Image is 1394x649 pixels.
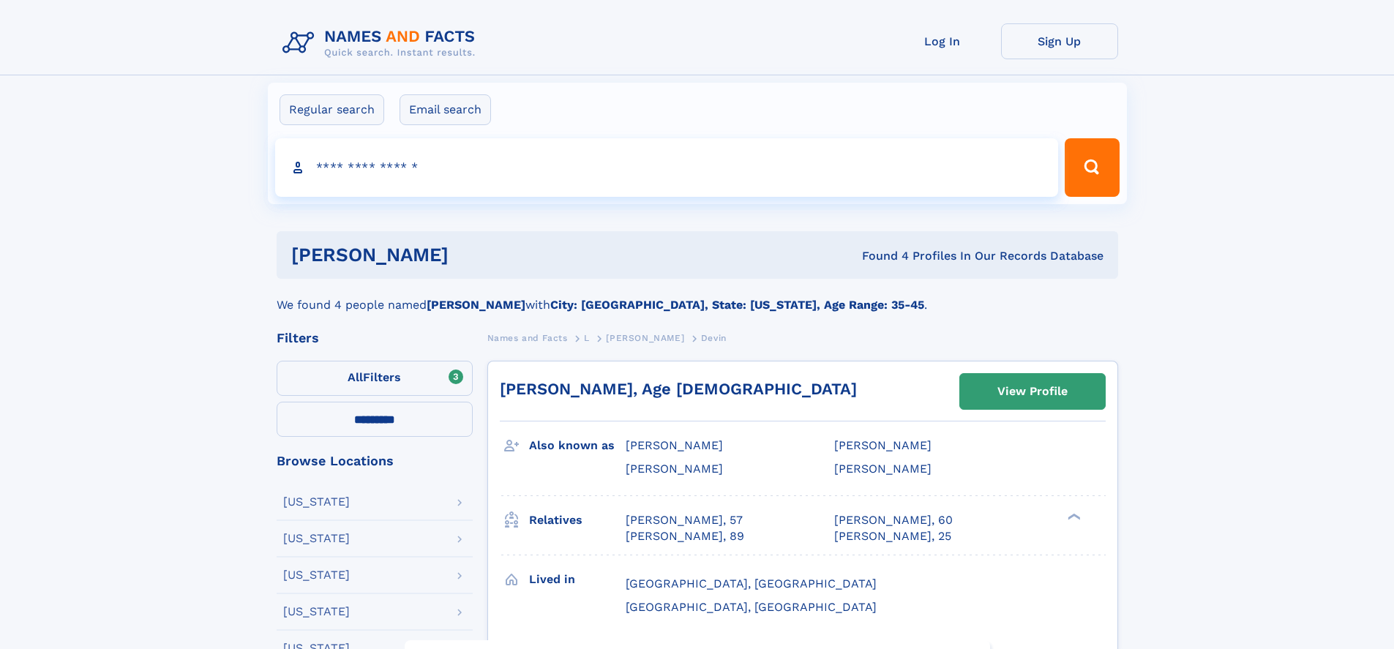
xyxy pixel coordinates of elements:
[1065,138,1119,197] button: Search Button
[277,279,1118,314] div: We found 4 people named with .
[884,23,1001,59] a: Log In
[606,329,684,347] a: [PERSON_NAME]
[701,333,727,343] span: Devin
[500,380,857,398] a: [PERSON_NAME], Age [DEMOGRAPHIC_DATA]
[348,370,363,384] span: All
[283,569,350,581] div: [US_STATE]
[283,496,350,508] div: [US_STATE]
[584,333,590,343] span: L
[291,246,656,264] h1: [PERSON_NAME]
[550,298,924,312] b: City: [GEOGRAPHIC_DATA], State: [US_STATE], Age Range: 35-45
[655,248,1103,264] div: Found 4 Profiles In Our Records Database
[626,600,877,614] span: [GEOGRAPHIC_DATA], [GEOGRAPHIC_DATA]
[1064,511,1082,521] div: ❯
[275,138,1059,197] input: search input
[529,508,626,533] h3: Relatives
[626,512,743,528] a: [PERSON_NAME], 57
[277,331,473,345] div: Filters
[283,606,350,618] div: [US_STATE]
[277,361,473,396] label: Filters
[834,462,932,476] span: [PERSON_NAME]
[834,438,932,452] span: [PERSON_NAME]
[626,528,744,544] a: [PERSON_NAME], 89
[626,577,877,590] span: [GEOGRAPHIC_DATA], [GEOGRAPHIC_DATA]
[626,438,723,452] span: [PERSON_NAME]
[529,567,626,592] h3: Lived in
[280,94,384,125] label: Regular search
[487,329,568,347] a: Names and Facts
[529,433,626,458] h3: Also known as
[606,333,684,343] span: [PERSON_NAME]
[960,374,1105,409] a: View Profile
[626,462,723,476] span: [PERSON_NAME]
[834,528,951,544] a: [PERSON_NAME], 25
[834,512,953,528] a: [PERSON_NAME], 60
[997,375,1068,408] div: View Profile
[277,23,487,63] img: Logo Names and Facts
[283,533,350,544] div: [US_STATE]
[427,298,525,312] b: [PERSON_NAME]
[1001,23,1118,59] a: Sign Up
[277,454,473,468] div: Browse Locations
[400,94,491,125] label: Email search
[584,329,590,347] a: L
